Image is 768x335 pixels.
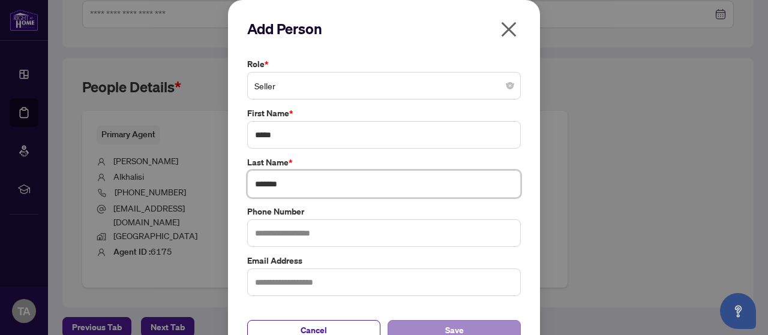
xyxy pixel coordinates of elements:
span: Seller [254,74,514,97]
h2: Add Person [247,19,521,38]
label: Email Address [247,254,521,267]
button: Open asap [720,293,756,329]
label: Last Name [247,156,521,169]
label: Phone Number [247,205,521,218]
span: close-circle [506,82,514,89]
label: Role [247,58,521,71]
label: First Name [247,107,521,120]
span: close [499,20,518,39]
